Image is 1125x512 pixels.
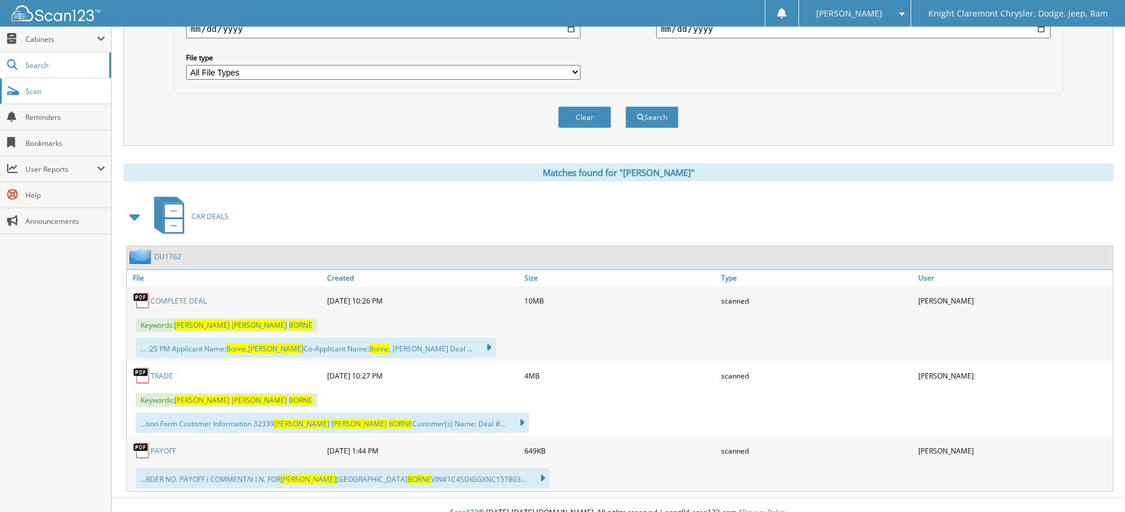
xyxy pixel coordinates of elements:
span: Bookmarks [25,138,105,148]
img: folder2.png [129,249,154,264]
button: Search [625,106,679,128]
span: [PERSON_NAME] [174,395,230,405]
img: PDF.png [133,367,151,384]
div: [DATE] 10:26 PM [324,289,521,312]
div: [PERSON_NAME] [915,289,1113,312]
a: Size [521,270,719,286]
a: DU1762 [154,252,181,262]
span: CAR DEALS [191,211,229,221]
div: 10MB [521,289,719,312]
span: Help [25,190,105,200]
span: [PERSON_NAME] [331,419,387,429]
span: Search [25,60,103,70]
span: User Reports [25,164,97,174]
a: TRADE [151,371,173,381]
span: [PERSON_NAME] [231,320,287,330]
a: PAYOFF [151,446,176,456]
div: scanned [718,364,915,387]
div: scanned [718,439,915,462]
img: PDF.png [133,442,151,459]
label: File type [186,53,581,63]
img: scan123-logo-white.svg [12,5,100,21]
span: [PERSON_NAME] [281,474,336,484]
span: Announcements [25,216,105,226]
div: [DATE] 1:44 PM [324,439,521,462]
a: User [915,270,1113,286]
span: Borne [226,344,246,354]
div: scanned [718,289,915,312]
div: ...tion Form Customer Information 32339 Customer(s) Name: Deal #... [136,413,529,433]
div: 4MB [521,364,719,387]
div: [PERSON_NAME] [915,364,1113,387]
span: Reminders [25,112,105,122]
a: Type [718,270,915,286]
span: [PERSON_NAME] [248,344,304,354]
div: ...RDER NO. PAYOFF i COMMENT/V.I.N. FOR [GEOGRAPHIC_DATA] VIN#1C4SDIGGXNC157803... [136,468,550,488]
div: [PERSON_NAME] [915,439,1113,462]
a: File [127,270,324,286]
span: [PERSON_NAME] [274,419,330,429]
span: Scan [25,86,105,96]
span: Cabinets [25,34,97,44]
input: start [186,19,581,38]
img: PDF.png [133,292,151,309]
span: BORNE [407,474,431,484]
span: [PERSON_NAME] [816,10,882,17]
span: BORNE [289,320,312,330]
span: Knight Claremont Chrysler, Dodge, Jeep, Ram [928,10,1108,17]
span: Borne [369,344,389,354]
a: CAR DEALS [147,193,229,240]
button: Clear [558,106,611,128]
div: [DATE] 10:27 PM [324,364,521,387]
div: ... :25 PM Applicant Name: , Co-Applicant Name: , [PERSON_NAME] Deal ... [136,338,496,358]
a: COMPLETE DEAL [151,296,207,306]
span: [PERSON_NAME] [174,320,230,330]
span: Keywords: [136,393,317,407]
span: BORNE [289,395,312,405]
div: 649KB [521,439,719,462]
a: Created [324,270,521,286]
span: BORNE [389,419,412,429]
input: end [656,19,1051,38]
div: Matches found for "[PERSON_NAME]" [123,164,1113,181]
iframe: Chat Widget [1066,455,1125,512]
span: Keywords: [136,318,317,332]
span: [PERSON_NAME] [231,395,287,405]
